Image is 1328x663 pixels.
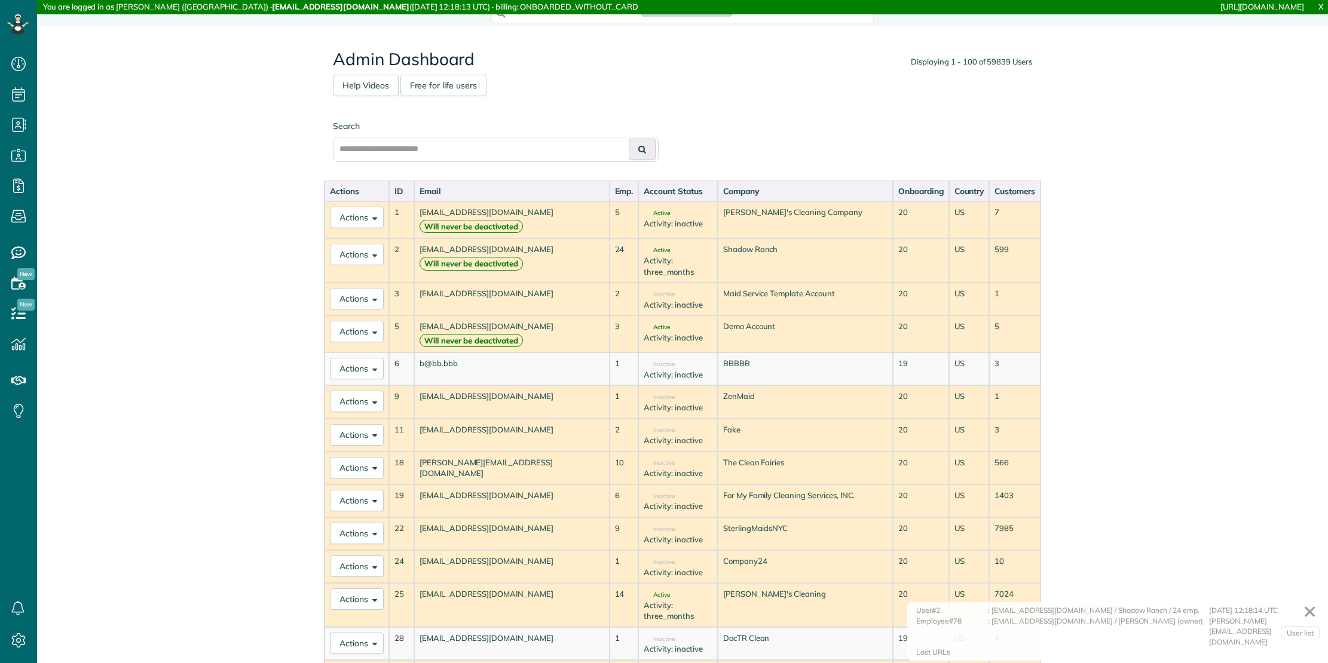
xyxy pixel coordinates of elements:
[989,419,1041,452] td: 3
[893,315,949,352] td: 20
[414,452,610,484] td: [PERSON_NAME][EMAIL_ADDRESS][DOMAIN_NAME]
[949,385,990,418] td: US
[949,201,990,238] td: US
[330,555,384,577] button: Actions
[644,369,712,380] div: Activity: inactive
[610,627,639,660] td: 1
[644,299,712,311] div: Activity: inactive
[949,419,990,452] td: US
[330,633,384,654] button: Actions
[414,419,610,452] td: [EMAIL_ADDRESS][DOMAIN_NAME]
[718,315,893,352] td: Demo Account
[414,238,610,283] td: [EMAIL_ADDRESS][DOMAIN_NAME]
[718,583,893,627] td: [PERSON_NAME]'s Cleaning
[389,315,414,352] td: 5
[610,419,639,452] td: 2
[644,361,675,367] span: Inactive
[389,352,414,385] td: 6
[989,484,1041,517] td: 1403
[330,490,384,511] button: Actions
[989,385,1041,418] td: 1
[389,517,414,550] td: 22
[414,315,610,352] td: [EMAIL_ADDRESS][DOMAIN_NAME]
[330,588,384,610] button: Actions
[949,238,990,283] td: US
[644,218,712,229] div: Activity: inactive
[610,238,639,283] td: 24
[718,419,893,452] td: Fake
[644,324,670,330] span: Active
[394,185,409,197] div: ID
[330,185,384,197] div: Actions
[644,210,670,216] span: Active
[644,427,675,433] span: Inactive
[389,627,414,660] td: 28
[610,201,639,238] td: 5
[330,321,384,342] button: Actions
[330,244,384,265] button: Actions
[389,550,414,583] td: 24
[916,647,950,658] div: Last URLs
[610,583,639,627] td: 14
[615,185,634,197] div: Emp.
[644,592,670,598] span: Active
[898,185,944,197] div: Onboarding
[610,484,639,517] td: 6
[949,484,990,517] td: US
[414,201,610,238] td: [EMAIL_ADDRESS][DOMAIN_NAME]
[414,352,610,385] td: b@bb.bbb
[330,207,384,228] button: Actions
[718,385,893,418] td: ZenMaid
[989,238,1041,283] td: 599
[644,643,712,655] div: Activity: inactive
[893,627,949,660] td: 19
[330,457,384,478] button: Actions
[995,185,1035,197] div: Customers
[644,526,675,532] span: Inactive
[644,636,675,642] span: Inactive
[718,352,893,385] td: BBBBB
[893,238,949,283] td: 20
[989,452,1041,484] td: 566
[718,452,893,484] td: The Clean Fairies
[893,385,949,418] td: 20
[610,315,639,352] td: 3
[989,352,1041,385] td: 3
[644,402,712,413] div: Activity: inactive
[949,550,990,583] td: US
[420,334,523,348] strong: Will never be deactivated
[644,255,712,277] div: Activity: three_months
[1297,597,1323,626] a: ✕
[414,484,610,517] td: [EMAIL_ADDRESS][DOMAIN_NAME]
[420,220,523,234] strong: Will never be deactivated
[644,534,712,545] div: Activity: inactive
[1220,2,1304,11] a: [URL][DOMAIN_NAME]
[389,452,414,484] td: 18
[644,493,675,499] span: Inactive
[400,75,486,96] a: Free for life users
[389,385,414,418] td: 9
[610,517,639,550] td: 9
[610,550,639,583] td: 1
[414,583,610,627] td: [EMAIL_ADDRESS][DOMAIN_NAME]
[17,268,35,280] span: New
[330,424,384,446] button: Actions
[718,627,893,660] td: DocTR Clean
[272,2,409,11] strong: [EMAIL_ADDRESS][DOMAIN_NAME]
[718,201,893,238] td: [PERSON_NAME]'s Cleaning Company
[333,50,1032,69] h2: Admin Dashboard
[330,288,384,309] button: Actions
[644,600,712,622] div: Activity: three_months
[414,627,610,660] td: [EMAIL_ADDRESS][DOMAIN_NAME]
[610,352,639,385] td: 1
[610,452,639,484] td: 10
[644,332,712,343] div: Activity: inactive
[893,201,949,238] td: 20
[718,484,893,517] td: For My Family Cleaning Services, INC.
[916,605,988,616] div: User#2
[389,283,414,315] td: 3
[644,567,712,578] div: Activity: inactive
[893,419,949,452] td: 20
[644,460,675,466] span: Inactive
[414,283,610,315] td: [EMAIL_ADDRESS][DOMAIN_NAME]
